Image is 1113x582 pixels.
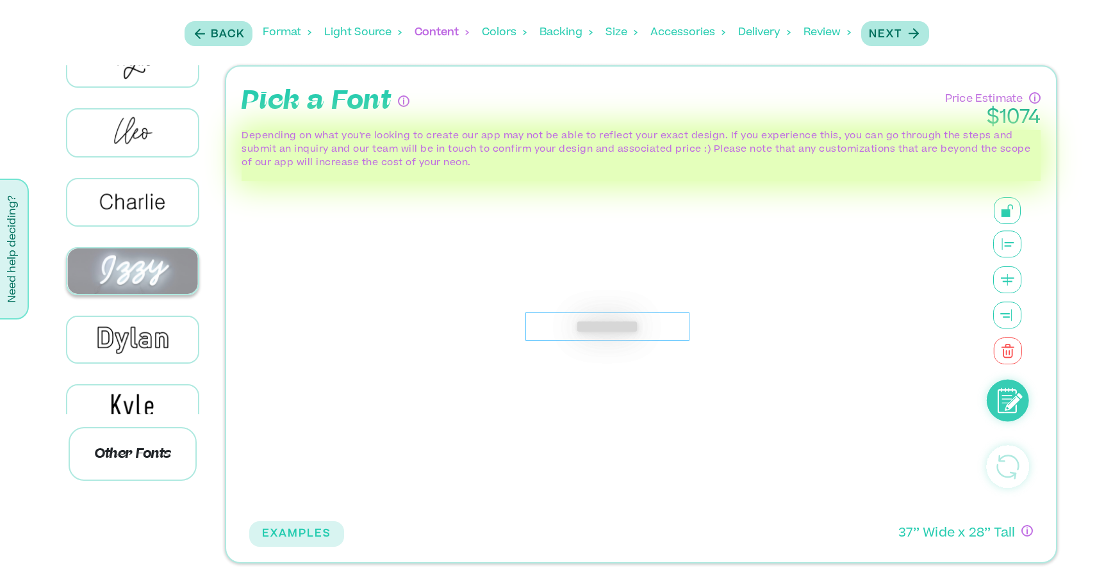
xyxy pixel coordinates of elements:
[738,13,791,53] div: Delivery
[482,13,527,53] div: Colors
[1029,92,1041,104] div: Have questions about pricing or just need a human touch? Go through the process and submit an inq...
[804,13,851,53] div: Review
[67,317,199,362] img: Dylan
[249,521,344,547] button: EXAMPLES
[540,13,593,53] div: Backing
[185,21,252,46] button: Back
[67,109,199,156] img: Cleo
[67,179,199,225] img: Charlie
[869,27,902,42] p: Next
[1049,521,1113,582] iframe: Chat Widget
[324,13,402,53] div: Light Source
[650,13,725,53] div: Accessories
[415,13,469,53] div: Content
[67,385,199,432] img: Kyle
[211,27,245,42] p: Back
[861,21,929,46] button: Next
[263,13,311,53] div: Format
[67,248,199,294] img: Izzy
[945,107,1041,130] p: $ 1074
[69,427,197,480] p: Other Fonts
[242,130,1041,170] p: Depending on what you're looking to create our app may not be able to reflect your exact design. ...
[606,13,638,53] div: Size
[945,88,1023,107] p: Price Estimate
[242,82,392,120] p: Pick a Font
[898,525,1015,544] p: 37 ’’ Wide x 28 ’’ Tall
[1021,525,1033,537] div: If you have questions about size, or if you can’t design exactly what you want here, no worries! ...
